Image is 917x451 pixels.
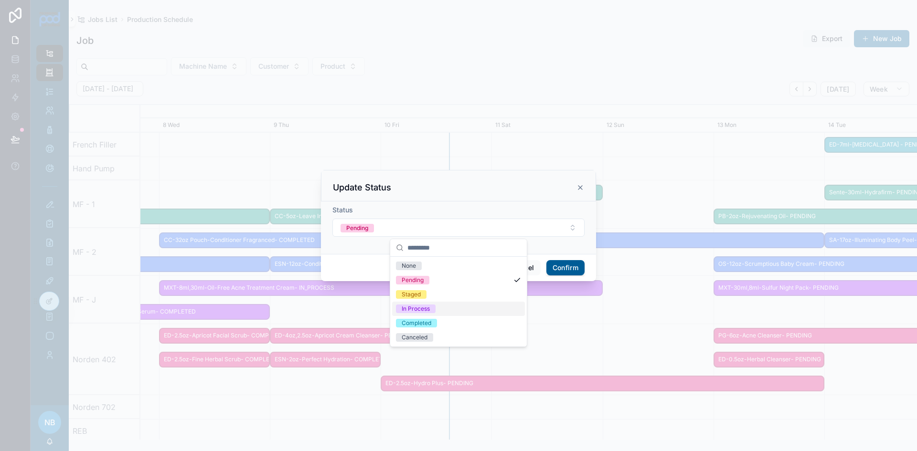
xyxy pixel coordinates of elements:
div: Pending [346,224,368,232]
div: Staged [402,290,421,299]
div: In Process [402,304,430,313]
span: Status [332,206,353,214]
h3: Update Status [333,182,391,193]
div: Completed [402,319,431,327]
div: None [402,262,416,270]
div: Canceled [402,333,427,342]
button: Confirm [546,260,585,275]
div: Suggestions [390,257,527,346]
div: Pending [402,276,424,284]
button: Select Button [332,219,585,237]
